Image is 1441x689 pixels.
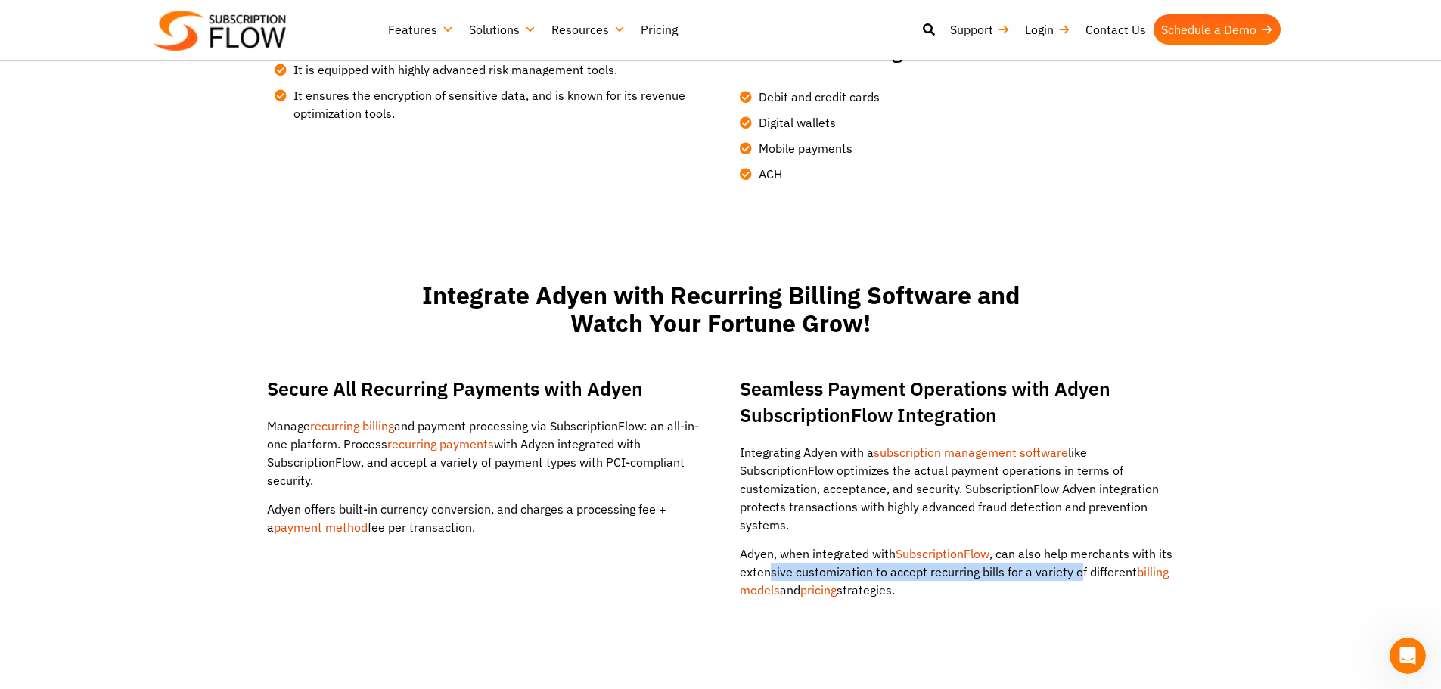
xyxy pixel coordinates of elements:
a: Solutions [461,14,544,45]
a: SubscriptionFlow [896,546,989,561]
a: Login [1017,14,1078,45]
span: Digital wallets [755,113,836,132]
a: recurring payments [387,436,494,452]
span: It is equipped with highly advanced risk management tools. [290,61,617,79]
a: Schedule a Demo [1154,14,1281,45]
iframe: Intercom live chat [1390,638,1426,674]
a: billing models [740,564,1169,597]
a: subscription management software [874,445,1068,460]
h3: Seamless Payment Operations with Adyen SubscriptionFlow Integration [740,375,1175,428]
img: Subscriptionflow [154,11,286,51]
span: ACH [755,165,782,183]
p: Adyen offers built-in currency conversion, and charges a processing fee + a fee per transaction. [267,500,702,536]
a: payment method [274,520,368,535]
h3: Secure All Recurring Payments with Adyen [267,375,702,402]
a: Resources [544,14,633,45]
a: Pricing [633,14,685,45]
a: Contact Us [1078,14,1154,45]
span: Mobile payments [755,139,852,157]
p: Adyen, when integrated with , can also help merchants with its extensive customization to accept ... [740,545,1175,599]
a: Features [380,14,461,45]
h2: Integrate Adyen with Recurring Billing Software and Watch Your Fortune Grow! [388,281,1054,337]
p: Manage and payment processing via SubscriptionFlow: an all-in-one platform. Process with Adyen in... [267,417,702,489]
p: Integrating Adyen with a like SubscriptionFlow optimizes the actual payment operations in terms o... [740,443,1175,534]
span: It ensures the encryption of sensitive data, and is known for its revenue optimization tools. [290,86,702,123]
a: recurring billing [310,418,394,433]
span: Debit and credit cards [755,88,880,106]
a: pricing [800,582,837,597]
a: Support [943,14,1017,45]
